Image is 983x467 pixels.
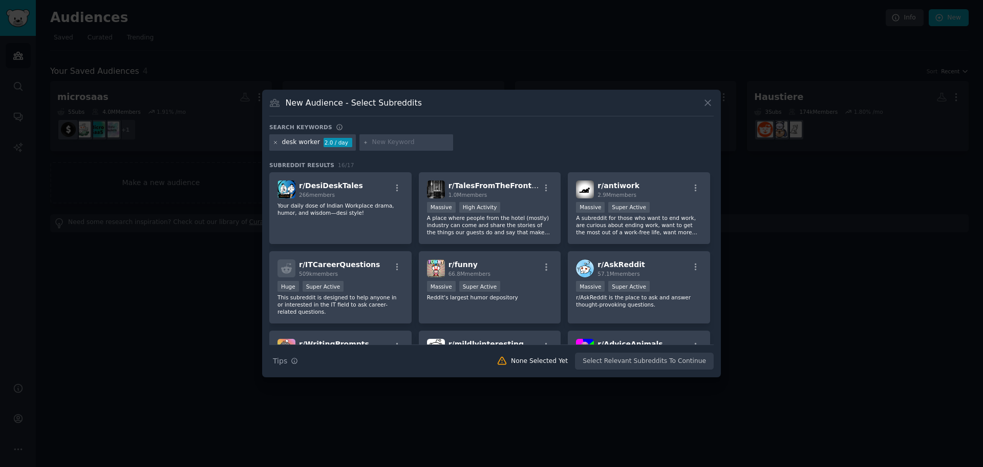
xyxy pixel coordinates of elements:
[427,281,456,292] div: Massive
[277,202,403,216] p: Your daily dose of Indian Workplace drama, humor, and wisdom—desi style!
[597,271,639,277] span: 57.1M members
[427,180,445,198] img: TalesFromTheFrontDesk
[576,281,605,292] div: Massive
[269,124,332,131] h3: Search keywords
[427,214,553,236] p: A place where people from the hotel (mostly) industry can come and share the stories of the thing...
[427,294,553,301] p: Reddit's largest humor depository
[608,202,650,213] div: Super Active
[597,260,645,269] span: r/ AskReddit
[597,192,636,198] span: 2.9M members
[299,192,335,198] span: 266 members
[608,281,650,292] div: Super Active
[576,180,594,198] img: antiwork
[277,180,295,198] img: DesiDeskTales
[277,339,295,357] img: WritingPrompts
[459,281,501,292] div: Super Active
[427,259,445,277] img: funny
[299,340,369,348] span: r/ WritingPrompts
[448,260,478,269] span: r/ funny
[427,339,445,357] img: mildlyinteresting
[324,138,352,147] div: 2.0 / day
[299,260,380,269] span: r/ ITCareerQuestions
[597,181,639,190] span: r/ antiwork
[372,138,450,147] input: New Keyword
[338,162,354,168] span: 16 / 17
[448,271,490,277] span: 66.8M members
[448,192,487,198] span: 1.0M members
[511,357,568,366] div: None Selected Yet
[576,339,594,357] img: AdviceAnimals
[277,281,299,292] div: Huge
[299,181,363,190] span: r/ DesiDeskTales
[286,97,422,108] h3: New Audience - Select Subreddits
[576,214,702,236] p: A subreddit for those who want to end work, are curious about ending work, want to get the most o...
[576,259,594,277] img: AskReddit
[427,202,456,213] div: Massive
[299,271,338,277] span: 509k members
[448,181,551,190] span: r/ TalesFromTheFrontDesk
[576,294,702,308] p: r/AskReddit is the place to ask and answer thought-provoking questions.
[282,138,320,147] div: desk worker
[273,356,287,367] span: Tips
[459,202,501,213] div: High Activity
[269,161,334,169] span: Subreddit Results
[597,340,663,348] span: r/ AdviceAnimals
[448,340,524,348] span: r/ mildlyinteresting
[576,202,605,213] div: Massive
[269,352,302,370] button: Tips
[303,281,344,292] div: Super Active
[277,294,403,315] p: This subreddit is designed to help anyone in or interested in the IT field to ask career-related ...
